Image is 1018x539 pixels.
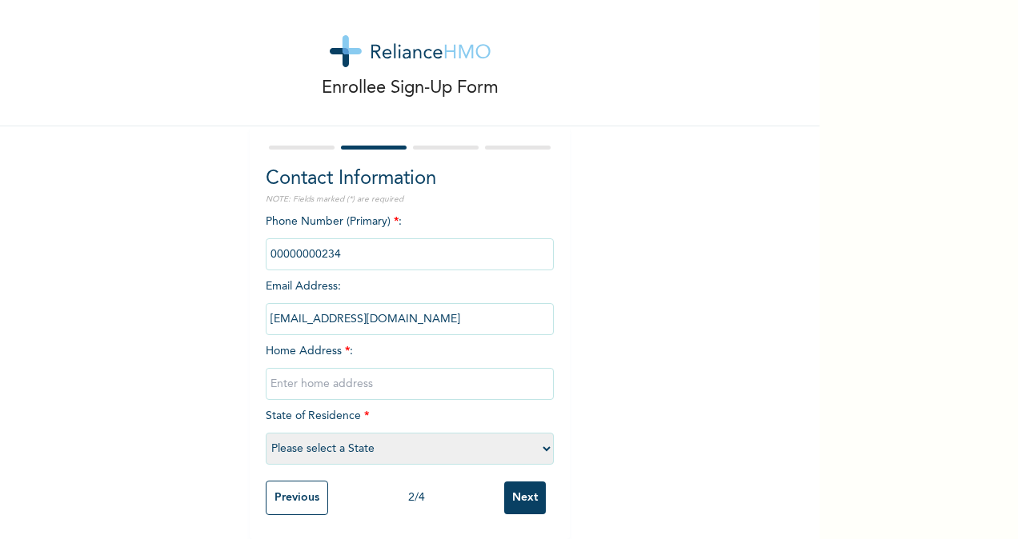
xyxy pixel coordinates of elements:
h2: Contact Information [266,165,554,194]
div: 2 / 4 [328,489,504,506]
input: Enter home address [266,368,554,400]
p: Enrollee Sign-Up Form [322,75,499,102]
input: Next [504,481,546,514]
p: NOTE: Fields marked (*) are required [266,194,554,206]
span: State of Residence [266,410,554,454]
span: Home Address : [266,345,554,389]
span: Phone Number (Primary) : [266,216,554,260]
span: Email Address : [266,281,554,325]
input: Previous [266,481,328,515]
input: Enter Primary Phone Number [266,238,554,270]
input: Enter email Address [266,303,554,335]
img: logo [330,35,491,67]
